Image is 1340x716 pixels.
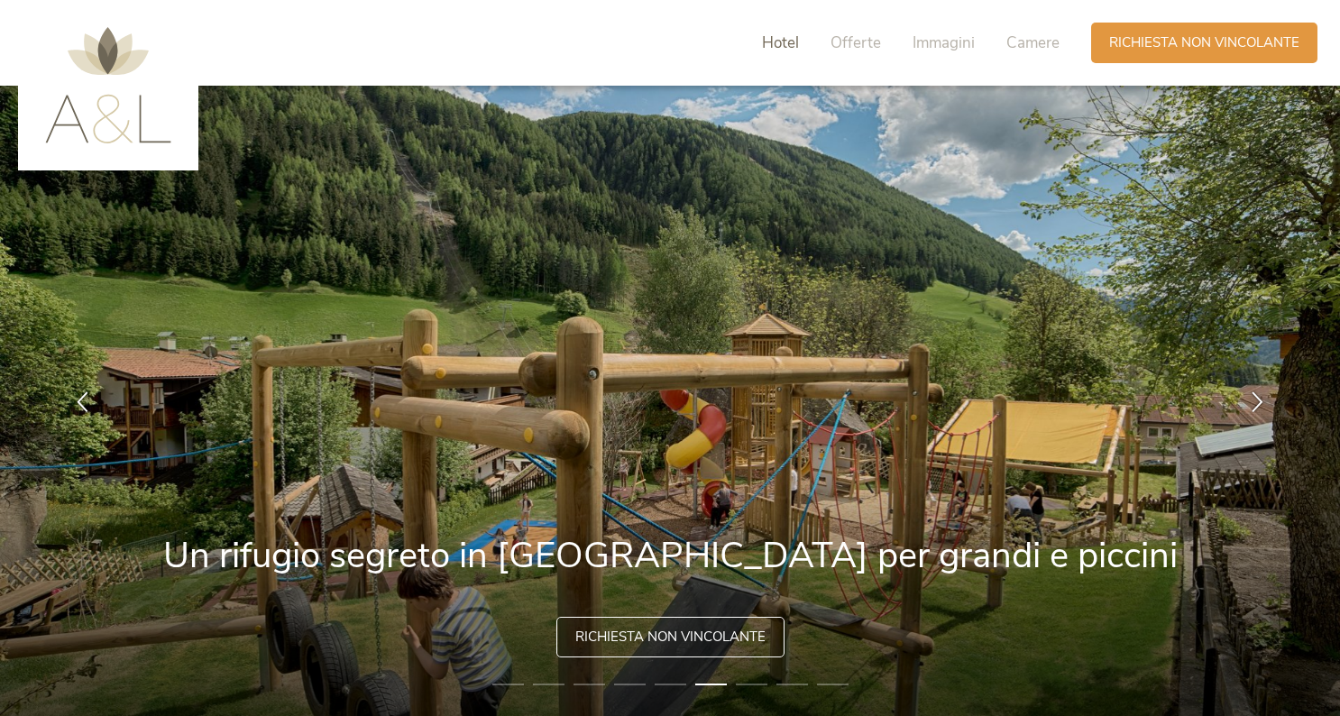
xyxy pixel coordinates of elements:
span: Offerte [831,32,881,53]
span: Camere [1006,32,1060,53]
span: Richiesta non vincolante [575,628,766,647]
span: Hotel [762,32,799,53]
span: Immagini [913,32,975,53]
img: AMONTI & LUNARIS Wellnessresort [45,27,171,143]
span: Richiesta non vincolante [1109,33,1299,52]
